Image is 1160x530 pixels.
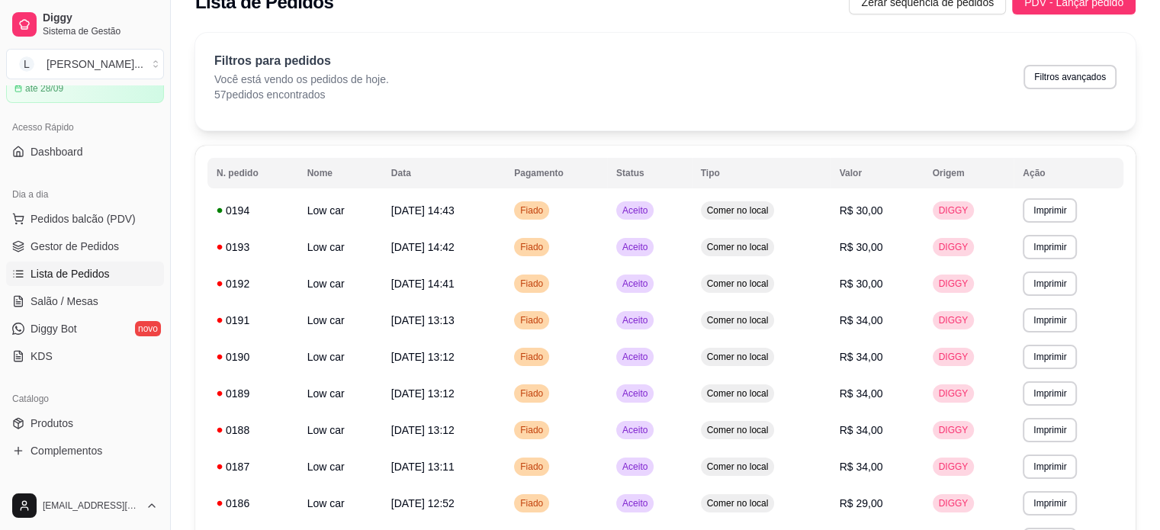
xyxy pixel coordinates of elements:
span: Fiado [517,204,546,217]
a: KDS [6,344,164,368]
th: Valor [831,158,924,188]
span: KDS [31,349,53,364]
a: Complementos [6,438,164,463]
a: Gestor de Pedidos [6,234,164,259]
span: Gestor de Pedidos [31,239,119,254]
a: Diggy Botnovo [6,316,164,341]
span: Aceito [619,314,651,326]
span: L [19,56,34,72]
span: DIGGY [936,497,972,509]
div: 0194 [217,203,289,218]
span: DIGGY [936,278,972,290]
td: Low car [298,302,382,339]
button: Select a team [6,49,164,79]
div: 0191 [217,313,289,328]
span: Aceito [619,387,651,400]
span: Complementos [31,443,102,458]
button: Imprimir [1023,235,1077,259]
p: Filtros para pedidos [214,52,389,70]
span: Sistema de Gestão [43,25,158,37]
span: Pedidos balcão (PDV) [31,211,136,226]
button: Imprimir [1023,198,1077,223]
th: Pagamento [505,158,607,188]
th: Status [607,158,692,188]
button: Imprimir [1023,381,1077,406]
div: 0188 [217,422,289,438]
article: até 28/09 [25,82,63,95]
th: Tipo [692,158,831,188]
th: N. pedido [207,158,298,188]
div: 0193 [217,239,289,255]
td: Low car [298,412,382,448]
button: Imprimir [1023,345,1077,369]
span: Aceito [619,461,651,473]
span: DIGGY [936,351,972,363]
span: R$ 29,00 [840,497,883,509]
span: Fiado [517,497,546,509]
div: 0187 [217,459,289,474]
span: Comer no local [704,351,772,363]
span: R$ 34,00 [840,424,883,436]
span: Aceito [619,497,651,509]
p: Você está vendo os pedidos de hoje. [214,72,389,87]
span: Fiado [517,241,546,253]
button: [EMAIL_ADDRESS][DOMAIN_NAME] [6,487,164,524]
span: R$ 30,00 [840,204,883,217]
a: Produtos [6,411,164,435]
span: R$ 30,00 [840,241,883,253]
a: DiggySistema de Gestão [6,6,164,43]
div: [PERSON_NAME] ... [47,56,143,72]
span: Comer no local [704,314,772,326]
span: [DATE] 13:11 [391,461,455,473]
span: DIGGY [936,387,972,400]
span: Comer no local [704,204,772,217]
span: Diggy Bot [31,321,77,336]
span: [EMAIL_ADDRESS][DOMAIN_NAME] [43,499,140,512]
button: Imprimir [1023,418,1077,442]
div: 0190 [217,349,289,365]
span: [DATE] 13:12 [391,424,455,436]
span: Comer no local [704,424,772,436]
span: Comer no local [704,387,772,400]
span: Produtos [31,416,73,431]
span: Aceito [619,241,651,253]
span: DIGGY [936,204,972,217]
div: Dia a dia [6,182,164,207]
span: [DATE] 12:52 [391,497,455,509]
span: Comer no local [704,497,772,509]
td: Low car [298,375,382,412]
div: 0189 [217,386,289,401]
span: [DATE] 14:42 [391,241,455,253]
span: Fiado [517,314,546,326]
span: Aceito [619,424,651,436]
span: Fiado [517,424,546,436]
button: Imprimir [1023,308,1077,332]
span: Diggy [43,11,158,25]
a: Salão / Mesas [6,289,164,313]
span: DIGGY [936,241,972,253]
span: DIGGY [936,424,972,436]
p: 57 pedidos encontrados [214,87,389,102]
span: R$ 34,00 [840,387,883,400]
th: Nome [298,158,382,188]
span: Salão / Mesas [31,294,98,309]
a: Lista de Pedidos [6,262,164,286]
div: 0192 [217,276,289,291]
span: DIGGY [936,461,972,473]
td: Low car [298,339,382,375]
span: Fiado [517,351,546,363]
span: Fiado [517,387,546,400]
span: Fiado [517,461,546,473]
button: Imprimir [1023,455,1077,479]
button: Pedidos balcão (PDV) [6,207,164,231]
span: Comer no local [704,461,772,473]
div: 0186 [217,496,289,511]
button: Imprimir [1023,271,1077,296]
span: R$ 34,00 [840,314,883,326]
span: [DATE] 14:43 [391,204,455,217]
th: Data [382,158,505,188]
th: Ação [1014,158,1123,188]
span: Lista de Pedidos [31,266,110,281]
td: Low car [298,485,382,522]
button: Filtros avançados [1023,65,1117,89]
